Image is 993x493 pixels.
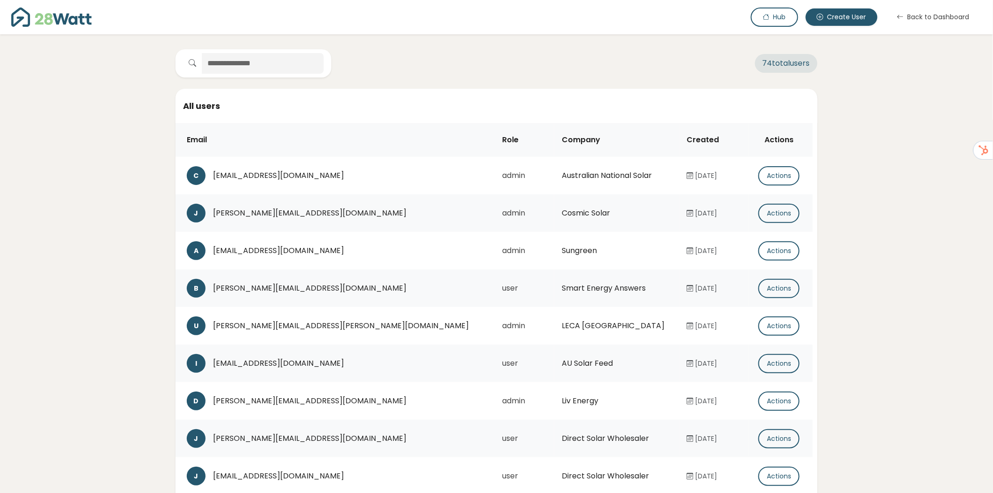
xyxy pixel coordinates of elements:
div: [DATE] [687,471,742,481]
div: [DATE] [687,171,742,181]
div: [DATE] [687,246,742,256]
span: admin [502,245,525,256]
span: admin [502,208,525,218]
th: Role [495,123,554,157]
span: user [502,283,518,293]
div: [DATE] [687,359,742,369]
div: Direct Solar Wholesaler [562,470,672,482]
div: [DATE] [687,434,742,444]
span: admin [502,395,525,406]
span: user [502,470,518,481]
img: 28Watt [11,8,92,27]
th: Created [680,123,749,157]
button: Actions [758,392,800,411]
div: Cosmic Solar [562,208,672,219]
button: Actions [758,204,800,223]
div: D [187,392,206,410]
div: Smart Energy Answers [562,283,672,294]
div: J [187,204,206,223]
div: [DATE] [687,321,742,331]
button: Actions [758,279,800,298]
span: user [502,358,518,369]
div: [EMAIL_ADDRESS][DOMAIN_NAME] [213,245,487,256]
button: Actions [758,429,800,448]
div: Liv Energy [562,395,672,407]
div: J [187,429,206,448]
div: U [187,316,206,335]
div: C [187,166,206,185]
button: Back to Dashboard [885,8,982,27]
div: I [187,354,206,373]
button: Actions [758,241,800,261]
div: [DATE] [687,208,742,218]
button: Actions [758,316,800,336]
span: admin [502,320,525,331]
div: [EMAIL_ADDRESS][DOMAIN_NAME] [213,470,487,482]
div: [DATE] [687,396,742,406]
div: [PERSON_NAME][EMAIL_ADDRESS][DOMAIN_NAME] [213,395,487,407]
span: 74 total users [755,54,817,73]
div: Direct Solar Wholesaler [562,433,672,444]
span: user [502,433,518,444]
h5: All users [183,100,810,112]
button: Actions [758,467,800,486]
button: Create User [806,8,878,26]
button: Actions [758,354,800,373]
div: LECA [GEOGRAPHIC_DATA] [562,320,672,331]
div: [EMAIL_ADDRESS][DOMAIN_NAME] [213,170,487,181]
button: Actions [758,166,800,185]
th: Actions [749,123,813,157]
div: J [187,467,206,485]
div: AU Solar Feed [562,358,672,369]
div: [PERSON_NAME][EMAIL_ADDRESS][PERSON_NAME][DOMAIN_NAME] [213,320,487,331]
div: [EMAIL_ADDRESS][DOMAIN_NAME] [213,358,487,369]
th: Email [176,123,495,157]
div: [PERSON_NAME][EMAIL_ADDRESS][DOMAIN_NAME] [213,208,487,219]
div: A [187,241,206,260]
div: B [187,279,206,298]
span: admin [502,170,525,181]
button: Hub [751,8,798,27]
th: Company [554,123,679,157]
div: Australian National Solar [562,170,672,181]
div: Sungreen [562,245,672,256]
div: [DATE] [687,284,742,293]
div: [PERSON_NAME][EMAIL_ADDRESS][DOMAIN_NAME] [213,433,487,444]
div: [PERSON_NAME][EMAIL_ADDRESS][DOMAIN_NAME] [213,283,487,294]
